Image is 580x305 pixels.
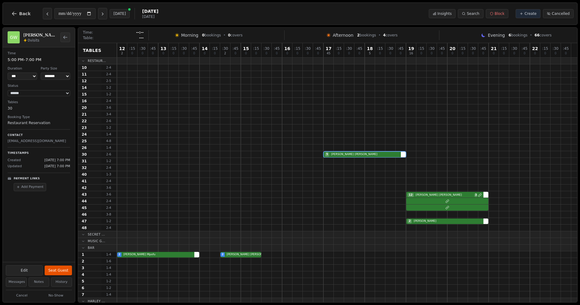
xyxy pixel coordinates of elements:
span: 1 - 4 [101,145,116,150]
span: 15 [82,92,87,97]
span: : 15 [460,47,466,50]
span: 1 - 6 [101,259,116,263]
dt: Time [8,51,70,56]
button: Add Payment [14,183,46,191]
dt: Booking Type [8,115,70,120]
span: : 15 [377,47,383,50]
span: 2 [222,252,223,257]
span: 4 [383,33,385,37]
span: 20 [449,46,455,51]
span: 2 [408,219,412,223]
span: 1 - 3 [101,172,116,177]
span: 0 [204,52,206,55]
span: 1 - 2 [101,125,116,130]
span: [PERSON_NAME] [PERSON_NAME] [415,193,474,197]
span: 12 [82,79,87,83]
span: Tables [83,47,101,53]
span: 7 [82,292,84,297]
span: 66 [534,33,540,37]
span: 6 [509,33,511,37]
span: 0 [534,52,536,55]
span: Block [495,11,504,16]
span: : 45 [439,47,445,50]
span: : 45 [480,47,486,50]
span: 0 [183,52,185,55]
span: 12 [119,46,125,51]
span: : 30 [511,47,517,50]
span: 0 [276,52,278,55]
span: : 30 [387,47,393,50]
span: 0 [544,52,546,55]
span: 3 - 6 [101,105,116,110]
span: 2 [82,259,84,264]
span: 16 [409,52,413,55]
button: Cancel [6,292,38,300]
span: 4 [82,272,84,277]
span: 21 [82,112,87,117]
span: Insights [438,11,452,16]
span: Morning [181,32,199,38]
span: 40 [82,172,87,177]
span: 2 - 5 [101,79,116,83]
span: 13 [160,46,166,51]
button: [DATE] [110,9,130,18]
button: Notes [29,277,49,287]
span: Restaur... [88,59,106,63]
span: Back [19,12,31,16]
span: : 30 [470,47,476,50]
span: 0 [493,52,495,55]
span: 0 [472,52,474,55]
span: 11 [82,72,87,77]
button: Next day [98,8,107,19]
span: 0 [513,52,515,55]
span: 2 - 4 [101,165,116,170]
span: 20 [82,105,87,110]
span: : 15 [336,47,342,50]
span: • [223,33,226,38]
span: 46 [82,212,87,217]
button: Cancelled [543,9,574,18]
span: 1 - 2 [101,159,116,163]
span: [DATE] 7:00 PM [44,164,70,169]
span: 2 - 4 [101,99,116,103]
p: [EMAIL_ADDRESS][DOMAIN_NAME] [8,139,70,144]
dd: 30 [8,106,70,111]
span: 21 [491,46,496,51]
span: 22 [532,46,538,51]
dd: Restaurant Reservation [8,120,70,126]
span: : 30 [264,47,269,50]
span: [PERSON_NAME] [PERSON_NAME] [225,252,273,257]
span: Search [467,11,479,16]
span: 16 [82,99,87,103]
span: : 15 [418,47,424,50]
span: : 45 [357,47,362,50]
span: 0 visits [28,38,39,43]
dt: Tables [8,100,70,105]
p: Contact [8,133,70,137]
button: Block [486,9,508,18]
span: 1 - 2 [101,92,116,97]
span: 26 [82,145,87,150]
span: 16 [284,46,290,51]
span: 2 - 4 [101,72,116,76]
span: : 30 [305,47,311,50]
span: : 15 [542,47,548,50]
span: : 30 [140,47,145,50]
span: 0 [131,52,133,55]
span: 47 [82,219,87,224]
span: 0 [245,52,247,55]
span: : 45 [191,47,197,50]
span: 0 [152,52,154,55]
span: 0 [172,52,174,55]
button: Edit [6,265,43,276]
span: covers [383,33,397,38]
button: Search [458,9,483,18]
span: 0 [565,52,567,55]
span: 14 [202,46,207,51]
span: Create [524,11,537,16]
span: : 30 [346,47,352,50]
span: 1 - 2 [101,286,116,290]
button: Previous day [43,8,52,19]
span: 2 [121,52,123,55]
span: 43 [82,192,87,197]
